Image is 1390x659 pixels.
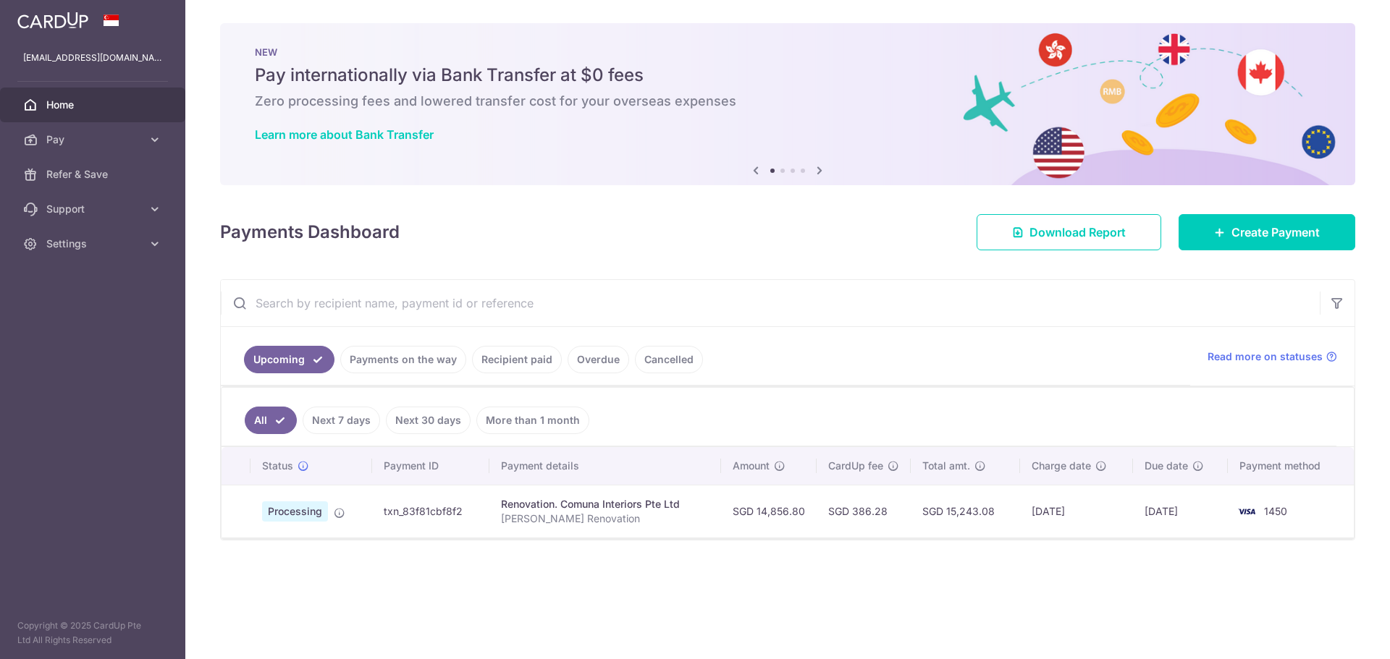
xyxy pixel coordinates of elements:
[476,407,589,434] a: More than 1 month
[501,497,709,511] div: Renovation. Comuna Interiors Pte Ltd
[1032,459,1091,473] span: Charge date
[372,447,489,485] th: Payment ID
[635,346,703,373] a: Cancelled
[303,407,380,434] a: Next 7 days
[386,407,471,434] a: Next 30 days
[220,219,400,245] h4: Payments Dashboard
[17,12,88,29] img: CardUp
[1264,505,1287,517] span: 1450
[817,485,911,537] td: SGD 386.28
[922,459,970,473] span: Total amt.
[1029,224,1126,241] span: Download Report
[1145,459,1188,473] span: Due date
[568,346,629,373] a: Overdue
[220,23,1355,185] img: Bank transfer banner
[472,346,562,373] a: Recipient paid
[255,93,1320,110] h6: Zero processing fees and lowered transfer cost for your overseas expenses
[244,346,334,373] a: Upcoming
[340,346,466,373] a: Payments on the way
[255,127,434,142] a: Learn more about Bank Transfer
[23,51,162,65] p: [EMAIL_ADDRESS][DOMAIN_NAME]
[255,64,1320,87] h5: Pay internationally via Bank Transfer at $0 fees
[46,167,142,182] span: Refer & Save
[1179,214,1355,250] a: Create Payment
[911,485,1020,537] td: SGD 15,243.08
[1208,349,1337,364] a: Read more on statuses
[221,280,1320,326] input: Search by recipient name, payment id or reference
[46,237,142,251] span: Settings
[1232,503,1261,520] img: Bank Card
[489,447,721,485] th: Payment details
[255,46,1320,58] p: NEW
[1133,485,1228,537] td: [DATE]
[721,485,817,537] td: SGD 14,856.80
[733,459,770,473] span: Amount
[46,98,142,112] span: Home
[1231,224,1320,241] span: Create Payment
[46,202,142,216] span: Support
[501,511,709,526] p: [PERSON_NAME] Renovation
[828,459,883,473] span: CardUp fee
[1228,447,1354,485] th: Payment method
[1020,485,1133,537] td: [DATE]
[1208,349,1323,364] span: Read more on statuses
[262,459,293,473] span: Status
[46,132,142,147] span: Pay
[262,501,328,522] span: Processing
[245,407,297,434] a: All
[372,485,489,537] td: txn_83f81cbf8f2
[977,214,1161,250] a: Download Report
